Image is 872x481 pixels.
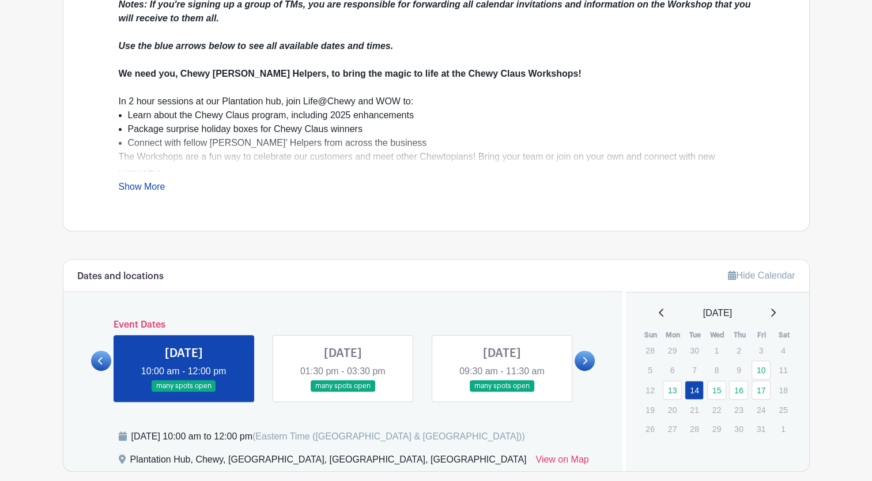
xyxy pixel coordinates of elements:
p: 23 [729,401,748,419]
p: 7 [685,361,704,379]
th: Fri [751,329,773,341]
p: 12 [640,381,659,399]
li: Package surprise holiday boxes for Chewy Claus winners [128,122,754,136]
p: 5 [640,361,659,379]
th: Wed [707,329,729,341]
li: Connect with fellow [PERSON_NAME]’ Helpers from across the business [128,136,754,150]
p: 1 [707,341,726,359]
p: 22 [707,401,726,419]
p: 20 [663,401,682,419]
a: 13 [663,381,682,400]
p: 30 [685,341,704,359]
div: In 2 hour sessions at our Plantation hub, join Life@Chewy and WOW to: [119,95,754,108]
p: 21 [685,401,704,419]
span: (Eastern Time ([GEOGRAPHIC_DATA] & [GEOGRAPHIC_DATA])) [252,431,525,441]
p: 19 [640,401,659,419]
a: View on Map [535,453,588,471]
p: 11 [773,361,792,379]
div: The Workshops are a fun way to celebrate our customers and meet other Chewtopians! Bring your tea... [119,150,754,247]
p: 30 [729,420,748,438]
th: Sat [773,329,795,341]
a: Show More [119,182,165,196]
p: 18 [773,381,792,399]
span: [DATE] [703,306,732,320]
a: 16 [729,381,748,400]
p: 28 [685,420,704,438]
li: Learn about the Chewy Claus program, including 2025 enhancements [128,108,754,122]
p: 26 [640,420,659,438]
th: Tue [684,329,707,341]
a: 15 [707,381,726,400]
p: 3 [752,341,771,359]
th: Thu [728,329,751,341]
div: Plantation Hub, Chewy, [GEOGRAPHIC_DATA], [GEOGRAPHIC_DATA], [GEOGRAPHIC_DATA] [130,453,527,471]
th: Mon [662,329,685,341]
p: 29 [663,341,682,359]
p: 1 [773,420,792,438]
p: 6 [663,361,682,379]
h6: Dates and locations [77,271,164,282]
p: 4 [773,341,792,359]
p: 29 [707,420,726,438]
p: 31 [752,420,771,438]
p: 2 [729,341,748,359]
p: 9 [729,361,748,379]
a: Hide Calendar [728,270,795,280]
a: 17 [752,381,771,400]
div: [DATE] 10:00 am to 12:00 pm [131,430,525,444]
p: 27 [663,420,682,438]
p: 25 [773,401,792,419]
h6: Event Dates [111,320,575,330]
strong: We need you, Chewy [PERSON_NAME] Helpers, to bring the magic to life at the Chewy Claus Workshops! [119,69,582,78]
th: Sun [640,329,662,341]
a: 14 [685,381,704,400]
p: 8 [707,361,726,379]
p: 24 [752,401,771,419]
p: 28 [640,341,659,359]
a: 10 [752,360,771,379]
